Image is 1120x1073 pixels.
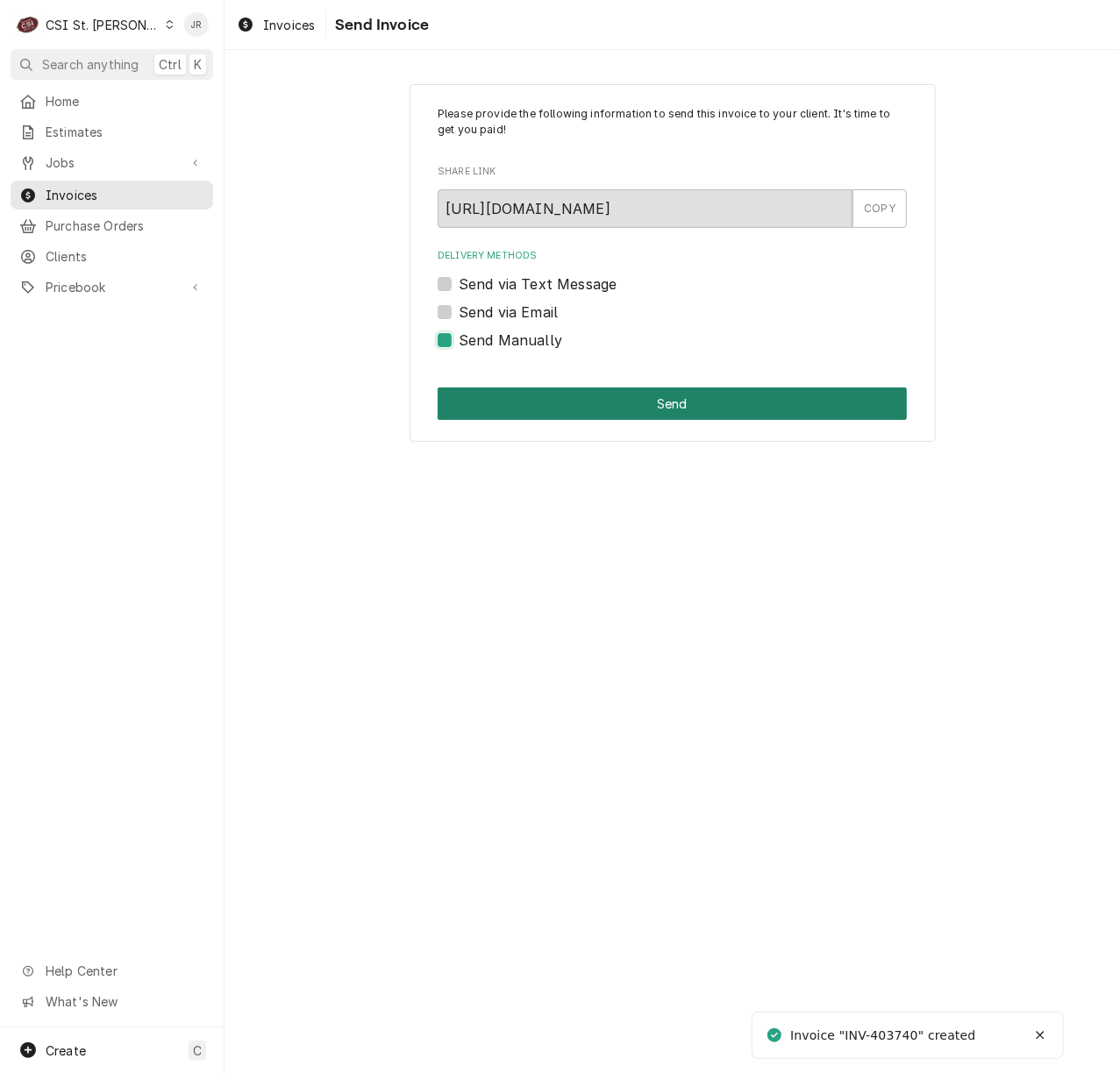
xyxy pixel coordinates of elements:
button: Send [438,387,907,420]
span: Invoices [46,186,204,204]
span: Ctrl [159,55,182,74]
a: Clients [11,242,213,271]
span: Send Invoice [330,13,429,37]
label: Send via Email [459,302,558,323]
button: Search anythingCtrlK [11,49,213,80]
span: Purchase Orders [46,217,204,235]
a: Home [11,87,213,116]
button: COPY [852,189,907,228]
p: Please provide the following information to send this invoice to your client. It's time to get yo... [438,106,907,139]
div: Invoice Send [410,84,936,443]
span: Create [46,1043,86,1058]
div: Button Group [438,387,907,420]
a: Purchase Orders [11,211,213,240]
a: Go to What's New [11,987,213,1016]
div: Invoice "INV-403740" created [790,1027,978,1045]
label: Delivery Methods [438,249,907,263]
div: Share Link [438,165,907,227]
label: Send Manually [459,330,562,351]
span: C [193,1041,202,1060]
span: Invoices [263,16,315,34]
span: What's New [46,992,203,1011]
span: Jobs [46,153,178,172]
a: Go to Pricebook [11,273,213,302]
span: Help Center [46,962,203,980]
a: Estimates [11,117,213,146]
div: Delivery Methods [438,249,907,350]
span: Home [46,92,204,110]
div: CSI St. [PERSON_NAME] [46,16,160,34]
span: Estimates [46,123,204,141]
div: C [16,12,40,37]
label: Share Link [438,165,907,179]
span: Clients [46,247,204,266]
label: Send via Text Message [459,274,617,295]
span: K [194,55,202,74]
a: Invoices [230,11,322,39]
span: Pricebook [46,278,178,296]
a: Go to Help Center [11,956,213,985]
div: Invoice Send Form [438,106,907,351]
div: CSI St. Louis's Avatar [16,12,40,37]
div: Jessica Rentfro's Avatar [184,12,209,37]
span: Search anything [42,55,139,74]
div: JR [184,12,209,37]
div: Button Group Row [438,387,907,420]
a: Invoices [11,181,213,210]
a: Go to Jobs [11,148,213,177]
